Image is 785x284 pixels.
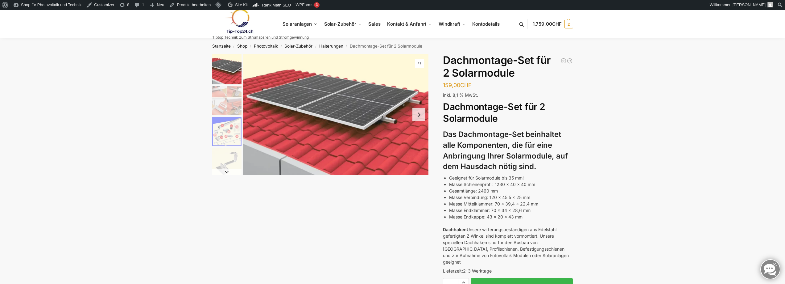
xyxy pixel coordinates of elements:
[212,117,242,146] img: Inhalt Solarpaneele Ziegeldach
[552,21,562,27] span: CHF
[439,21,460,27] span: Windkraft
[443,268,492,273] span: Lieferzeit:
[412,108,425,121] button: Next slide
[343,44,350,49] span: /
[319,44,343,49] a: Halterungen
[243,54,429,175] img: Halterung Solarpaneele Ziegeldach
[211,147,242,178] li: 4 / 5
[449,207,573,214] li: Masse Endklammer: 70 x 34 x 28,6 mm
[211,116,242,147] li: 3 / 5
[243,54,429,175] li: 1 / 5
[212,169,242,175] button: Next slide
[247,44,254,49] span: /
[443,227,467,232] strong: Dachhaken
[254,44,278,49] a: Photovoltaik
[463,268,492,273] span: 2-3 Werktage
[262,3,291,7] span: Rank Math SEO
[212,54,242,84] img: Halterung Solarpaneele Ziegeldach
[387,21,426,27] span: Kontakt & Anfahrt
[443,101,545,124] strong: Dachmontage-Set für 2 Solarmodule
[235,2,248,7] span: Site Kit
[436,10,469,38] a: Windkraft
[211,85,242,116] li: 2 / 5
[533,21,562,27] span: 1.759,00
[443,82,472,88] bdi: 159,00
[212,148,242,177] img: Dachhacken Solarmodule
[284,44,312,49] a: Solar-Zubehör
[733,2,766,7] span: [PERSON_NAME]
[460,82,472,88] span: CHF
[449,194,573,201] li: Masse Verbindung: 120 x 45,5 x 25 mm
[449,188,573,194] li: Gesamtlänge: 2460 mm
[212,86,242,115] img: Solarpaneele Ziegeldach
[324,21,356,27] span: Solar-Zubehör
[211,54,242,85] li: 1 / 5
[237,44,247,49] a: Shop
[767,2,773,7] img: Benutzerbild von Rupert Spoddig
[314,2,320,8] div: 3
[449,214,573,220] li: Masse Endkappe: 43 x 20 x 43 mm
[564,20,573,28] span: 2
[243,54,429,175] a: Halterung Solarpaneele ZiegeldachHalterung Solarpaneele Ziegeldach
[443,54,573,79] h1: Dachmontage-Set für 2 Solarmodule
[560,58,567,64] a: Halterung für 1 Photovoltaik Modul verstellbar Schwarz
[212,44,231,49] a: Startseite
[201,38,584,54] nav: Breadcrumb
[231,44,237,49] span: /
[533,15,573,33] a: 1.759,00CHF 2
[533,10,573,39] nav: Cart contents
[443,129,573,172] h3: Das Dachmontage-Set beinhaltet alle Komponenten, die für eine Anbringung Ihrer Solarmodule, auf d...
[449,181,573,188] li: Masse Schienenprofil: 1230 x 40 x 40 mm
[366,10,383,38] a: Sales
[472,21,500,27] span: Kontodetails
[470,10,502,38] a: Kontodetails
[312,44,319,49] span: /
[449,175,573,181] li: Geeignet für Solarmodule bis 35 mm!
[449,201,573,207] li: Masse Mittelklammer: 70 x 39,4 x 22,4 mm
[368,21,381,27] span: Sales
[212,9,266,34] img: Solaranlagen, Speicheranlagen und Energiesparprodukte
[567,58,573,64] a: Photovoltaik Solarpanel Halterung Trapezblechdach Befestigung
[212,36,309,39] p: Tiptop Technik zum Stromsparen und Stromgewinnung
[443,92,478,98] span: inkl. 8,1 % MwSt.
[443,226,573,265] p: Unsere witterungsbeständigen aus Edelstahl gefertigten Z-Winkel sind komplett vormontiert. Unsere...
[278,44,284,49] span: /
[322,10,364,38] a: Solar-Zubehör
[385,10,435,38] a: Kontakt & Anfahrt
